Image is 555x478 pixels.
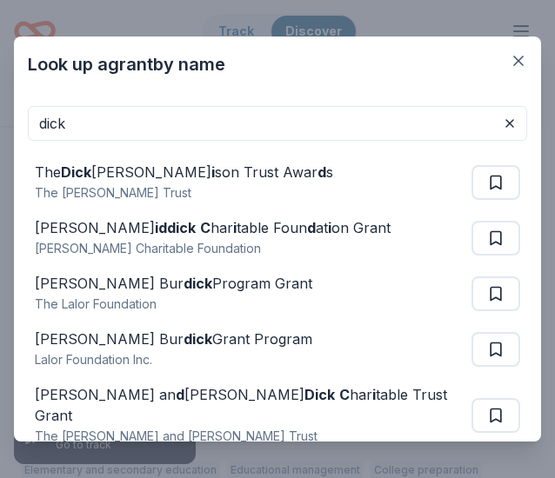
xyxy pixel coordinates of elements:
[318,163,326,181] strong: d
[328,219,331,236] strong: i
[211,163,215,181] strong: i
[28,50,225,78] div: Look up a grant by name
[35,162,333,183] div: The [PERSON_NAME] son Trust Awar s
[307,219,316,236] strong: d
[304,386,335,403] strong: Dick
[28,106,527,141] input: Search
[35,273,312,294] div: [PERSON_NAME] Bur Program Grant
[35,349,312,370] div: Lalor Foundation Inc.
[233,219,237,236] strong: i
[61,163,91,181] strong: Dick
[372,386,376,403] strong: i
[184,330,212,348] strong: dick
[184,275,212,292] strong: dick
[35,329,312,349] div: [PERSON_NAME] Bur Grant Program
[35,183,333,203] div: The [PERSON_NAME] Trust
[35,217,391,238] div: [PERSON_NAME] har table Foun at on Grant
[200,219,211,236] strong: C
[35,426,465,447] div: The [PERSON_NAME] and [PERSON_NAME] Trust
[155,219,196,236] strong: iddick
[35,384,465,426] div: [PERSON_NAME] an [PERSON_NAME] har table Trust Grant
[35,294,312,315] div: The Lalor Foundation
[35,238,391,259] div: [PERSON_NAME] Charitable Foundation
[339,386,350,403] strong: C
[176,386,184,403] strong: d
